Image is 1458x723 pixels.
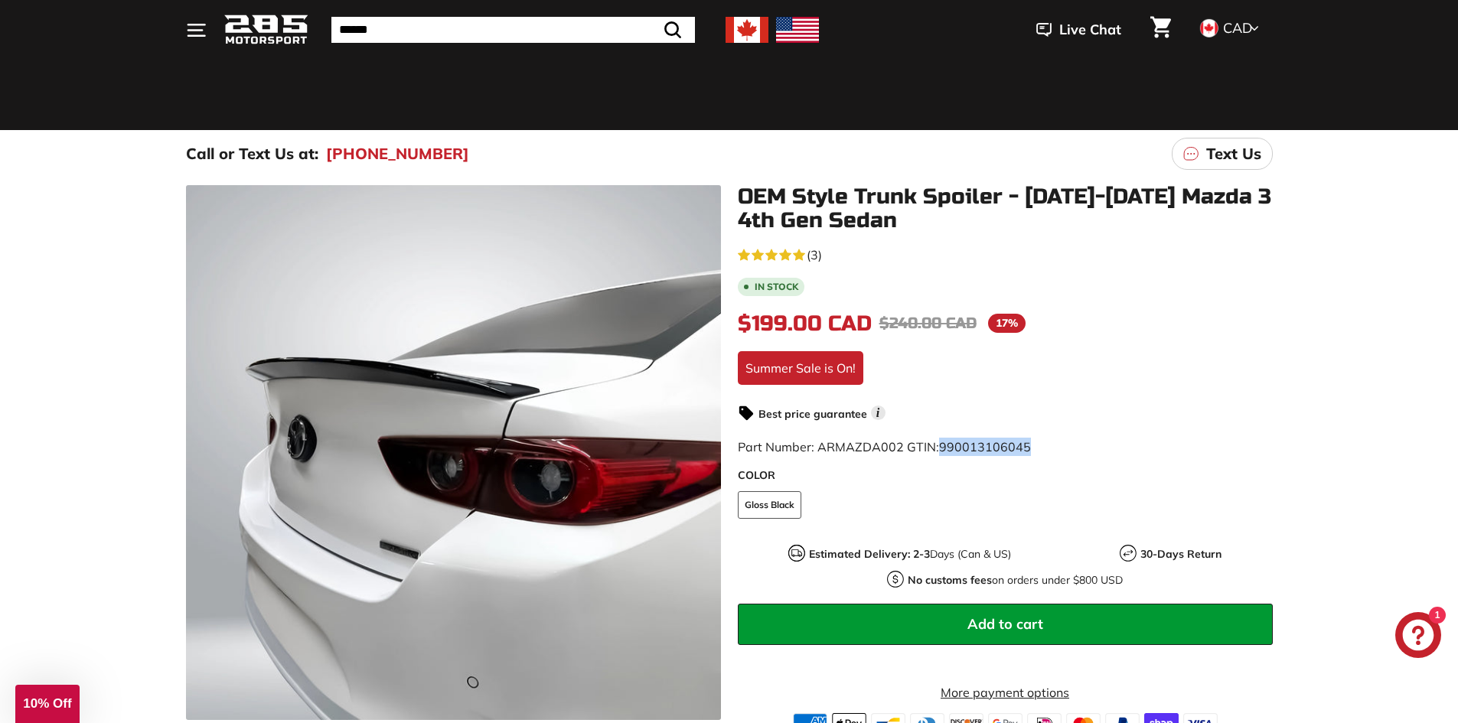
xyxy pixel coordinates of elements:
[758,407,867,421] strong: Best price guarantee
[738,604,1273,645] button: Add to cart
[738,311,872,337] span: $199.00 CAD
[186,142,318,165] p: Call or Text Us at:
[326,142,469,165] a: [PHONE_NUMBER]
[23,696,71,711] span: 10% Off
[807,246,822,264] span: (3)
[809,546,1011,562] p: Days (Can & US)
[967,615,1043,633] span: Add to cart
[738,185,1273,233] h1: OEM Style Trunk Spoiler - [DATE]-[DATE] Mazda 3 4th Gen Sedan
[1172,138,1273,170] a: Text Us
[755,282,798,291] b: In stock
[15,685,80,723] div: 10% Off
[738,439,1031,454] span: Part Number: ARMAZDA002 GTIN:
[738,683,1273,702] a: More payment options
[908,573,992,587] strong: No customs fees
[331,17,695,43] input: Search
[738,467,1273,484] label: COLOR
[809,547,930,561] strong: Estimated Delivery: 2-3
[1391,612,1446,662] inbox-online-store-chat: Shopify online store chat
[879,314,977,333] span: $240.00 CAD
[1016,11,1141,49] button: Live Chat
[988,314,1026,333] span: 17%
[738,351,863,385] div: Summer Sale is On!
[1223,19,1252,37] span: CAD
[908,572,1123,588] p: on orders under $800 USD
[224,12,308,48] img: Logo_285_Motorsport_areodynamics_components
[1140,547,1222,561] strong: 30-Days Return
[1141,4,1180,56] a: Cart
[939,439,1031,454] span: 990013106045
[1206,142,1261,165] p: Text Us
[871,405,886,420] span: i
[1059,20,1121,40] span: Live Chat
[738,244,1273,264] a: 5.0 rating (3 votes)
